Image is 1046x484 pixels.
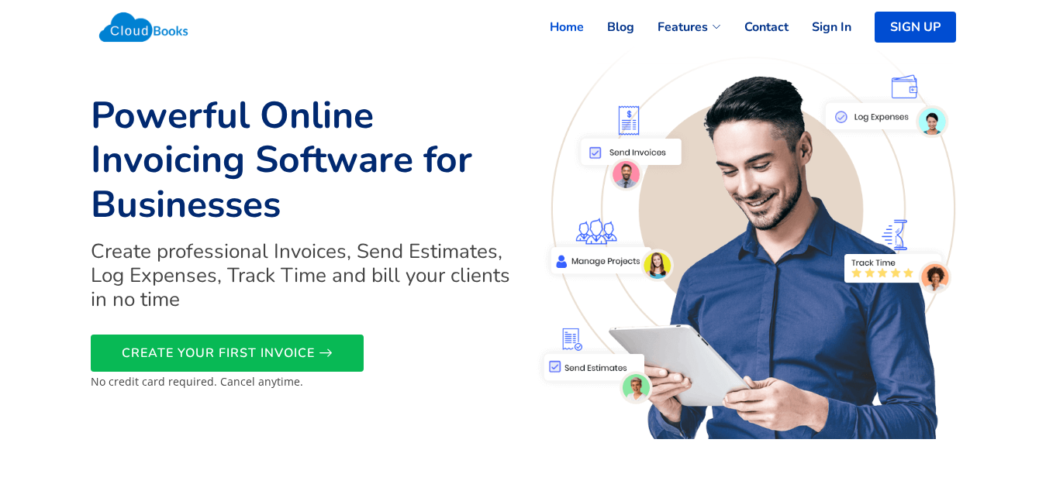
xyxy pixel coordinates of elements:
[526,10,584,44] a: Home
[789,10,851,44] a: Sign In
[91,335,364,372] a: CREATE YOUR FIRST INVOICE
[584,10,634,44] a: Blog
[91,94,514,228] h1: Powerful Online Invoicing Software for Businesses
[658,18,708,36] span: Features
[875,12,956,43] a: SIGN UP
[91,374,303,389] small: No credit card required. Cancel anytime.
[91,4,197,50] img: Cloudbooks Logo
[634,10,721,44] a: Features
[91,239,514,312] h2: Create professional Invoices, Send Estimates, Log Expenses, Track Time and bill your clients in n...
[721,10,789,44] a: Contact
